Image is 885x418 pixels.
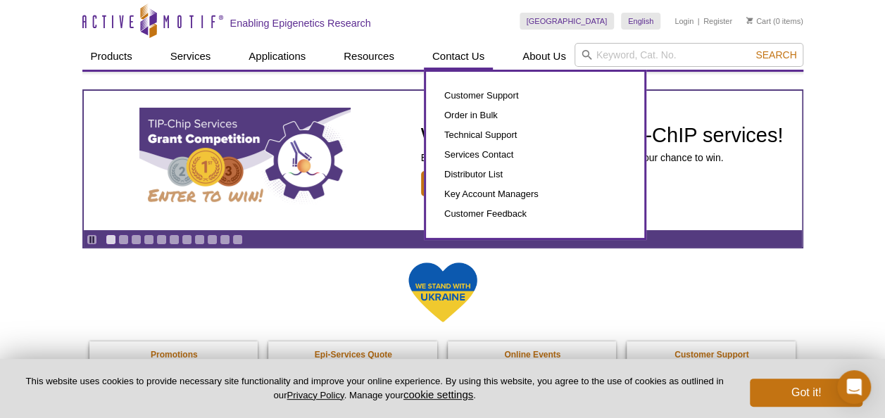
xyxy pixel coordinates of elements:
[440,125,630,145] a: Technical Support
[837,370,871,404] div: Open Intercom Messenger
[703,16,732,26] a: Register
[240,43,314,70] a: Applications
[440,204,630,224] a: Customer Feedback
[89,341,260,368] a: Promotions
[82,43,141,70] a: Products
[520,13,615,30] a: [GEOGRAPHIC_DATA]
[144,234,154,245] a: Go to slide 4
[440,145,630,165] a: Services Contact
[424,43,493,70] a: Contact Us
[627,341,797,368] a: Customer Support
[621,13,660,30] a: English
[169,234,180,245] a: Go to slide 6
[421,151,784,164] p: Enter our TIP-ChIP services grant competition for your chance to win.
[421,171,503,196] span: Learn More
[440,165,630,184] a: Distributor List
[408,261,478,324] img: We Stand With Ukraine
[421,125,784,146] h2: Win up to $45,000 in TIP-ChIP services!
[232,234,243,245] a: Go to slide 11
[182,234,192,245] a: Go to slide 7
[118,234,129,245] a: Go to slide 2
[23,375,727,402] p: This website uses cookies to provide necessary site functionality and improve your online experie...
[674,16,693,26] a: Login
[504,350,560,360] strong: Online Events
[131,234,142,245] a: Go to slide 3
[674,350,748,360] strong: Customer Support
[220,234,230,245] a: Go to slide 10
[162,43,220,70] a: Services
[230,17,371,30] h2: Enabling Epigenetics Research
[315,350,392,360] strong: Epi-Services Quote
[440,106,630,125] a: Order in Bulk
[440,184,630,204] a: Key Account Managers
[287,390,344,400] a: Privacy Policy
[106,234,116,245] a: Go to slide 1
[698,13,700,30] li: |
[194,234,205,245] a: Go to slide 8
[335,43,403,70] a: Resources
[750,379,862,407] button: Got it!
[139,108,351,213] img: TIP-ChIP Services Grant Competition
[575,43,803,67] input: Keyword, Cat. No.
[746,13,803,30] li: (0 items)
[440,86,630,106] a: Customer Support
[84,91,802,230] a: TIP-ChIP Services Grant Competition Win up to $45,000 in TIP-ChIP services! Enter our TIP-ChIP se...
[156,234,167,245] a: Go to slide 5
[207,234,218,245] a: Go to slide 9
[746,17,753,24] img: Your Cart
[514,43,575,70] a: About Us
[268,341,439,368] a: Epi-Services Quote
[448,341,618,368] a: Online Events
[87,234,97,245] a: Toggle autoplay
[751,49,801,61] button: Search
[84,91,802,230] article: TIP-ChIP Services Grant Competition
[403,388,473,400] button: cookie settings
[746,16,771,26] a: Cart
[755,49,796,61] span: Search
[151,350,198,360] strong: Promotions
